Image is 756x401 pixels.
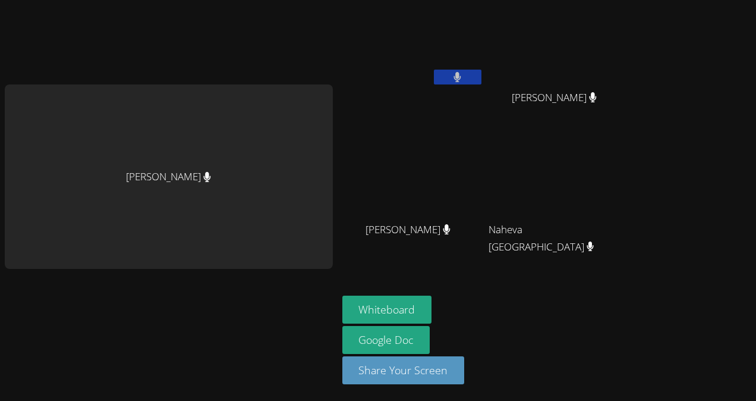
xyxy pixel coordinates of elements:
[342,356,465,384] button: Share Your Screen
[489,221,620,256] span: Naheva [GEOGRAPHIC_DATA]
[512,89,597,106] span: [PERSON_NAME]
[342,296,432,324] button: Whiteboard
[342,326,430,354] a: Google Doc
[366,221,451,239] span: [PERSON_NAME]
[5,84,333,269] div: [PERSON_NAME]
